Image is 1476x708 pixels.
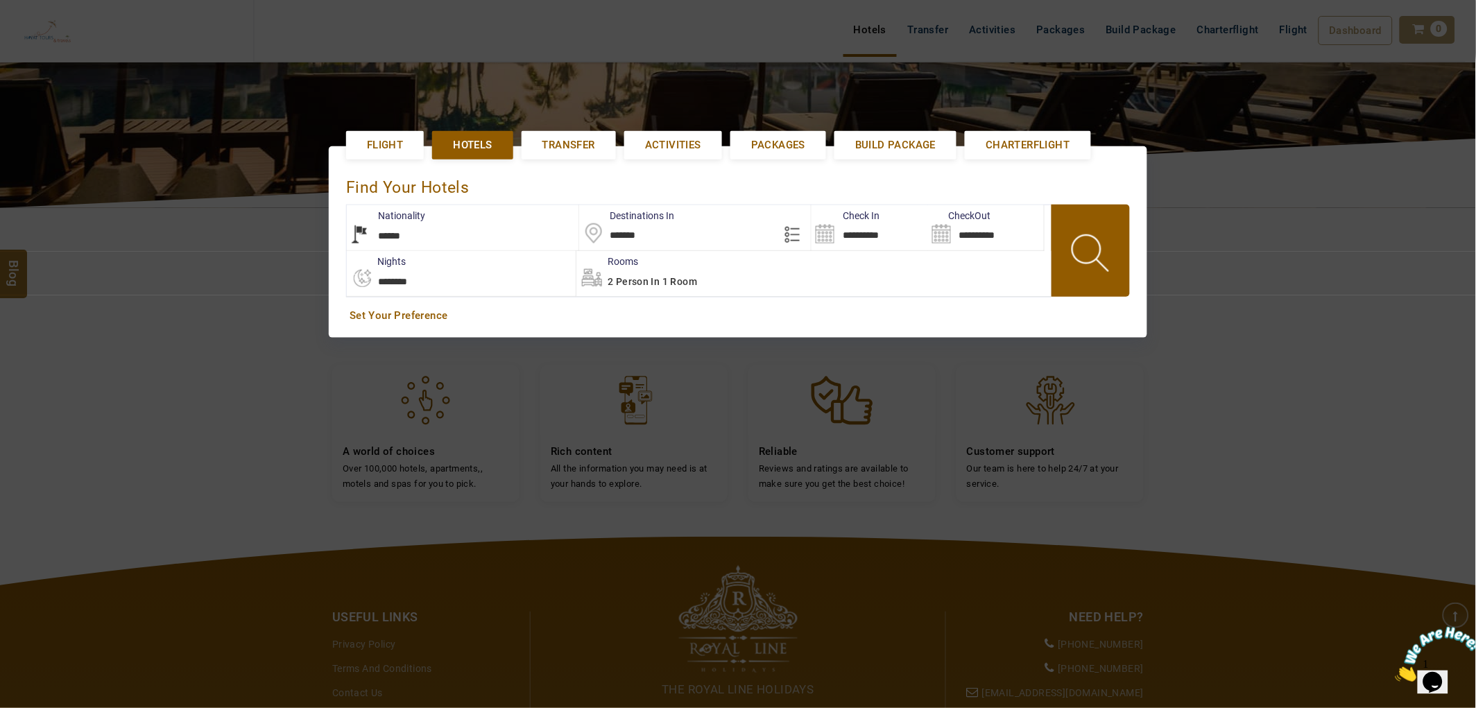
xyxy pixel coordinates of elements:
a: Charterflight [965,131,1090,159]
span: Transfer [542,138,595,153]
label: Nationality [347,209,425,223]
a: Set Your Preference [350,309,1126,323]
span: Hotels [453,138,492,153]
label: nights [346,254,406,268]
label: Destinations In [579,209,675,223]
input: Search [812,205,927,250]
span: Activities [645,138,701,153]
div: Find Your Hotels [346,164,1130,205]
a: Packages [730,131,826,159]
label: CheckOut [928,209,991,223]
a: Activities [624,131,722,159]
span: Packages [751,138,805,153]
iframe: chat widget [1390,621,1476,687]
input: Search [928,205,1044,250]
span: 1 [6,6,11,17]
span: 2 Person in 1 Room [608,276,697,287]
span: Build Package [855,138,936,153]
span: Flight [367,138,403,153]
a: Transfer [522,131,616,159]
a: Flight [346,131,424,159]
a: Hotels [432,131,513,159]
label: Check In [812,209,879,223]
span: Charterflight [986,138,1070,153]
label: Rooms [576,254,638,268]
img: Chat attention grabber [6,6,92,60]
a: Build Package [834,131,956,159]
